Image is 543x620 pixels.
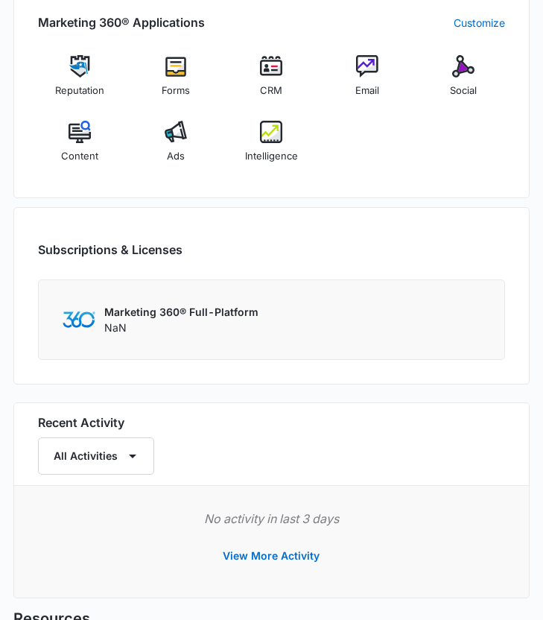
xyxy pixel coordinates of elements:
[454,15,505,31] a: Customize
[38,13,205,31] h2: Marketing 360® Applications
[38,241,182,259] h2: Subscriptions & Licenses
[260,83,282,98] span: CRM
[421,55,505,109] a: Social
[162,83,190,98] span: Forms
[38,437,154,475] button: All Activities
[104,304,258,320] p: Marketing 360® Full-Platform
[208,538,334,574] button: View More Activity
[450,83,477,98] span: Social
[38,510,505,528] p: No activity in last 3 days
[326,55,410,109] a: Email
[229,121,314,174] a: Intelligence
[61,149,98,164] span: Content
[245,149,298,164] span: Intelligence
[229,55,314,109] a: CRM
[63,311,95,327] img: Marketing 360 Logo
[38,55,122,109] a: Reputation
[134,121,218,174] a: Ads
[134,55,218,109] a: Forms
[167,149,185,164] span: Ads
[104,304,258,335] div: NaN
[355,83,379,98] span: Email
[55,83,104,98] span: Reputation
[38,414,124,431] h6: Recent Activity
[38,121,122,174] a: Content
